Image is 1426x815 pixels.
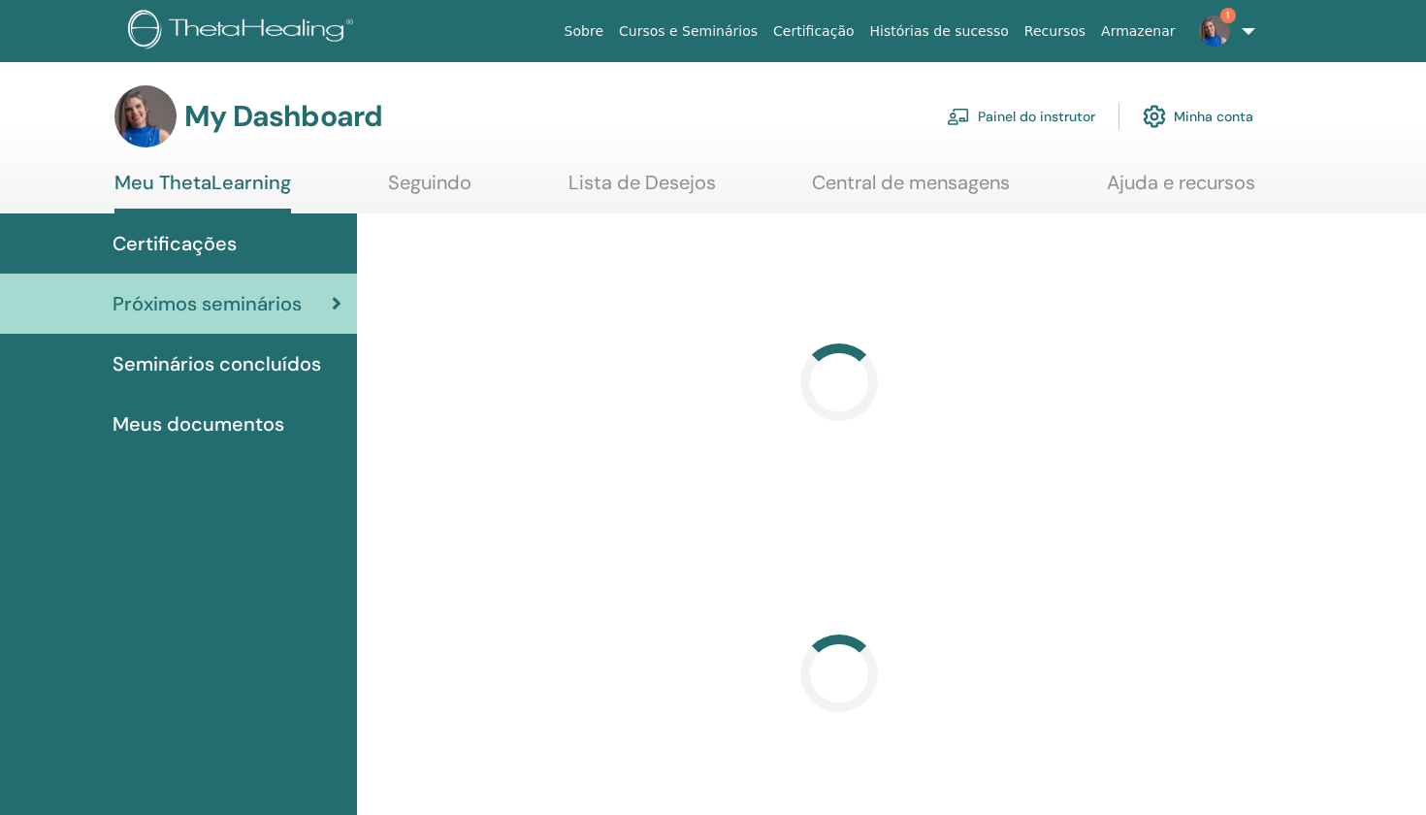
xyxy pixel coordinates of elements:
a: Lista de Desejos [568,171,716,209]
span: Próximos seminários [113,289,302,318]
span: Meus documentos [113,409,284,439]
a: Recursos [1017,14,1093,49]
a: Painel do instrutor [947,95,1095,138]
span: Seminários concluídos [113,349,321,378]
a: Meu ThetaLearning [114,171,291,213]
a: Minha conta [1143,95,1253,138]
a: Central de mensagens [812,171,1010,209]
a: Histórias de sucesso [862,14,1017,49]
img: logo.png [128,10,360,53]
img: default.jpg [114,85,177,147]
span: Certificações [113,229,237,258]
a: Cursos e Seminários [611,14,765,49]
img: default.jpg [1199,16,1230,47]
a: Ajuda e recursos [1107,171,1255,209]
img: chalkboard-teacher.svg [947,108,970,125]
img: cog.svg [1143,100,1166,133]
a: Armazenar [1093,14,1183,49]
span: 1 [1220,8,1236,23]
h3: My Dashboard [184,99,382,134]
a: Certificação [765,14,861,49]
a: Seguindo [388,171,471,209]
a: Sobre [557,14,611,49]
